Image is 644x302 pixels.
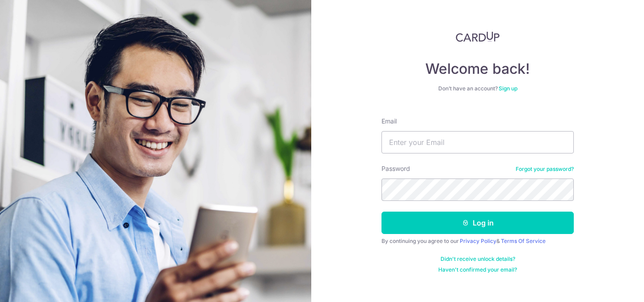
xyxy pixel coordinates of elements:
[441,255,515,263] a: Didn't receive unlock details?
[381,212,574,234] button: Log in
[381,164,410,173] label: Password
[438,266,517,273] a: Haven't confirmed your email?
[381,238,574,245] div: By continuing you agree to our &
[501,238,546,244] a: Terms Of Service
[381,117,397,126] label: Email
[381,131,574,153] input: Enter your Email
[381,60,574,78] h4: Welcome back!
[460,238,496,244] a: Privacy Policy
[456,31,500,42] img: CardUp Logo
[499,85,517,92] a: Sign up
[381,85,574,92] div: Don’t have an account?
[516,166,574,173] a: Forgot your password?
